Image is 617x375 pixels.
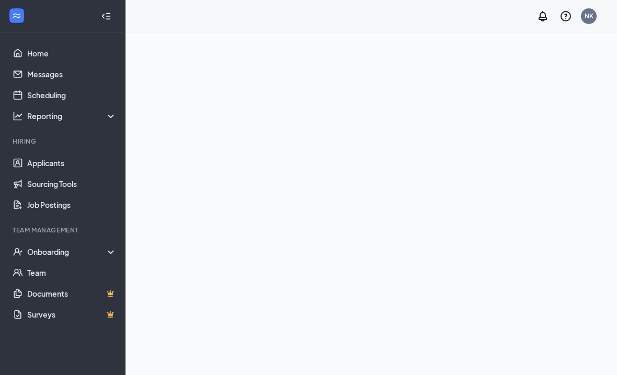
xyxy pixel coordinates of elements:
a: DocumentsCrown [27,283,117,304]
div: Team Management [13,226,115,235]
svg: Analysis [13,111,23,121]
svg: QuestionInfo [559,10,572,22]
svg: Notifications [536,10,549,22]
div: NK [585,11,593,20]
a: Sourcing Tools [27,173,117,194]
a: Home [27,43,117,64]
a: SurveysCrown [27,304,117,325]
a: Team [27,262,117,283]
div: Reporting [27,111,117,121]
a: Scheduling [27,85,117,106]
div: Onboarding [27,247,117,257]
a: Job Postings [27,194,117,215]
svg: Collapse [101,11,111,21]
div: Hiring [13,137,115,146]
svg: UserCheck [13,247,23,257]
a: Applicants [27,153,117,173]
a: Messages [27,64,117,85]
svg: WorkstreamLogo [12,10,22,21]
